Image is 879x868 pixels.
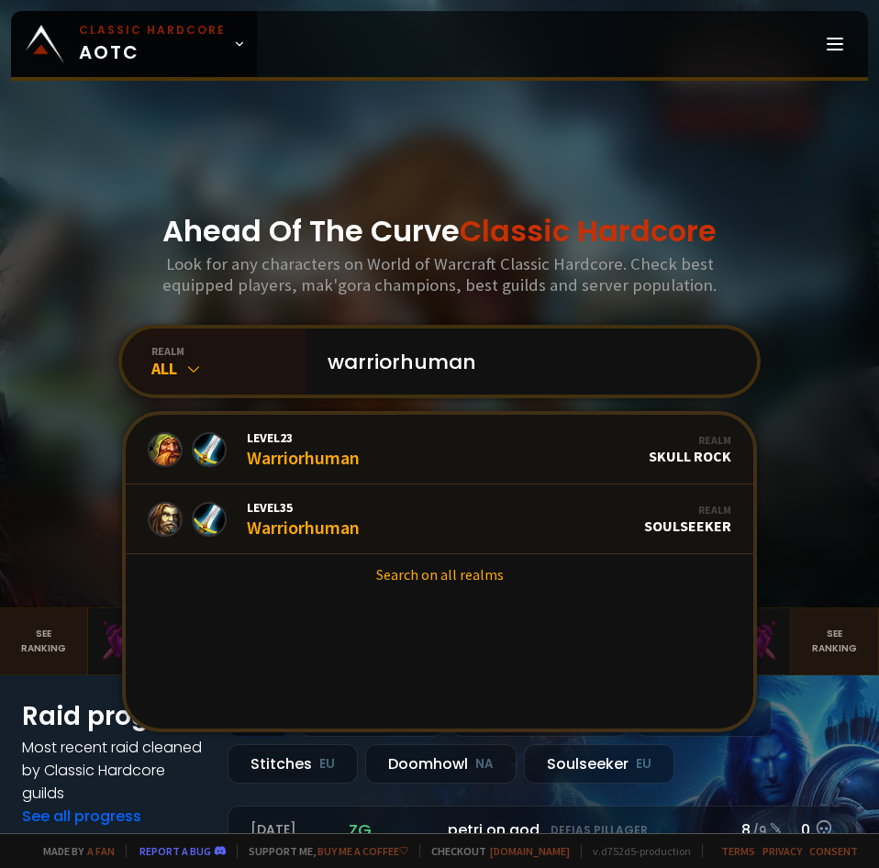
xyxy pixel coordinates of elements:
[151,344,306,358] div: realm
[139,844,211,858] a: Report a bug
[644,503,731,535] div: Soulseeker
[644,503,731,517] div: Realm
[649,433,731,447] div: Realm
[162,209,717,253] h1: Ahead Of The Curve
[126,554,753,595] a: Search on all realms
[228,806,857,854] a: [DATE]zgpetri on godDefias Pillager8 /90
[228,744,358,784] div: Stitches
[79,22,226,66] span: AOTC
[319,755,335,773] small: EU
[524,744,674,784] div: Soulseeker
[317,844,408,858] a: Buy me a coffee
[11,11,257,77] a: Classic HardcoreAOTC
[87,844,115,858] a: a fan
[88,608,264,674] a: Mak'Gora#2Rivench100
[490,844,570,858] a: [DOMAIN_NAME]
[151,358,306,379] div: All
[460,210,717,251] span: Classic Hardcore
[99,619,252,639] div: Mak'Gora
[22,806,141,827] a: See all progress
[132,253,748,295] h3: Look for any characters on World of Warcraft Classic Hardcore. Check best equipped players, mak'g...
[581,844,691,858] span: v. d752d5 - production
[22,736,206,805] h4: Most recent raid cleaned by Classic Hardcore guilds
[237,844,408,858] span: Support me,
[419,844,570,858] span: Checkout
[247,499,360,539] div: Warriorhuman
[475,755,494,773] small: NA
[791,608,879,674] a: Seeranking
[247,429,360,446] span: Level 23
[649,433,731,465] div: Skull Rock
[317,328,735,395] input: Search a character...
[32,844,115,858] span: Made by
[762,844,802,858] a: Privacy
[809,844,858,858] a: Consent
[79,22,226,39] small: Classic Hardcore
[126,484,753,554] a: Level35WarriorhumanRealmSoulseeker
[247,499,360,516] span: Level 35
[126,415,753,484] a: Level23WarriorhumanRealmSkull Rock
[22,697,206,736] h1: Raid progress
[247,429,360,469] div: Warriorhuman
[721,844,755,858] a: Terms
[365,744,517,784] div: Doomhowl
[636,755,651,773] small: EU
